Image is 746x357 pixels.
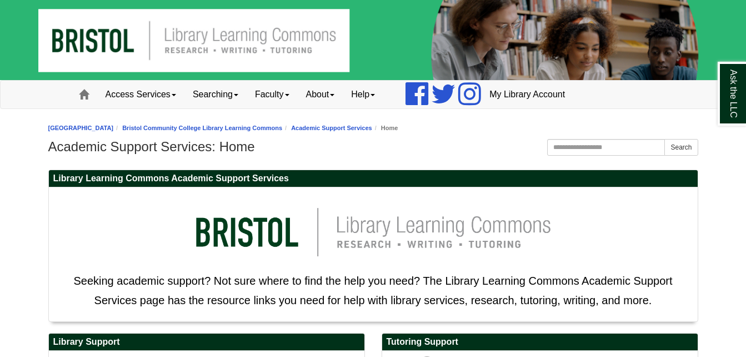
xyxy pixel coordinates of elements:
[48,125,114,131] a: [GEOGRAPHIC_DATA]
[664,139,698,156] button: Search
[291,125,372,131] a: Academic Support Services
[122,125,282,131] a: Bristol Community College Library Learning Commons
[382,334,698,351] h2: Tutoring Support
[49,170,698,187] h2: Library Learning Commons Academic Support Services
[179,193,568,271] img: llc logo
[97,81,184,108] a: Access Services
[73,275,672,306] span: Seeking academic support? Not sure where to find the help you need? The Library Learning Commons ...
[481,81,573,108] a: My Library Account
[49,334,364,351] h2: Library Support
[298,81,343,108] a: About
[372,123,398,133] li: Home
[48,139,698,155] h1: Academic Support Services: Home
[184,81,247,108] a: Searching
[48,123,698,133] nav: breadcrumb
[343,81,383,108] a: Help
[247,81,298,108] a: Faculty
